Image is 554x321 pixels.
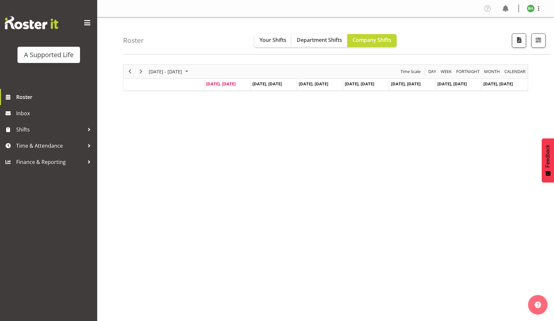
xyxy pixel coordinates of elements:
[24,50,74,60] div: A Supported Life
[16,92,94,102] span: Roster
[16,157,84,167] span: Finance & Reporting
[16,108,94,118] span: Inbox
[352,36,391,43] span: Company Shifts
[292,34,347,47] button: Department Shifts
[297,36,342,43] span: Department Shifts
[5,16,58,29] img: Rosterit website logo
[512,33,526,48] button: Download a PDF of the roster according to the set date range.
[260,36,286,43] span: Your Shifts
[123,37,144,44] h4: Roster
[535,302,541,308] img: help-xxl-2.png
[16,125,84,134] span: Shifts
[527,5,535,12] img: bunny-hyland10792.jpg
[531,33,546,48] button: Filter Shifts
[542,138,554,182] button: Feedback - Show survey
[254,34,292,47] button: Your Shifts
[16,141,84,151] span: Time & Attendance
[347,34,397,47] button: Company Shifts
[545,145,551,167] span: Feedback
